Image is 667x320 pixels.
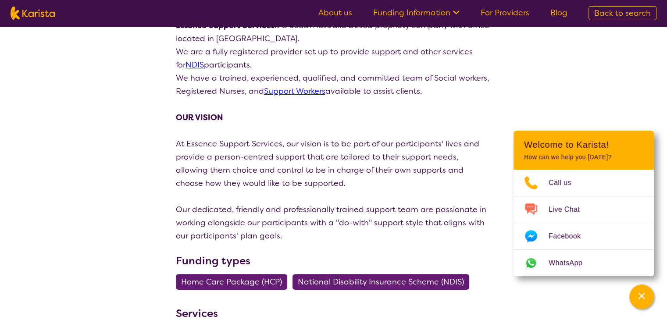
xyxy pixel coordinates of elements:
[549,176,582,189] span: Call us
[181,274,282,290] span: Home Care Package (HCP)
[185,60,204,70] a: NDIS
[176,71,492,98] p: We have a trained, experienced, qualified, and committed team of Social workers, Registered Nurse...
[318,7,352,18] a: About us
[176,45,492,71] p: We are a fully registered provider set up to provide support and other services for participants.
[176,19,492,45] p: is a South Australia based propriety company with office located in [GEOGRAPHIC_DATA].
[524,139,643,150] h2: Welcome to Karista!
[549,203,590,216] span: Live Chat
[11,7,55,20] img: Karista logo
[550,7,567,18] a: Blog
[629,284,654,309] button: Channel Menu
[176,137,492,190] p: At Essence Support Services, our vision is to be part of our participants' lives and provide a pe...
[298,274,464,290] span: National Disability Insurance Scheme (NDIS)
[292,277,474,287] a: National Disability Insurance Scheme (NDIS)
[176,253,492,269] h3: Funding types
[481,7,529,18] a: For Providers
[514,170,654,276] ul: Choose channel
[514,131,654,276] div: Channel Menu
[264,86,325,96] a: Support Workers
[176,112,223,123] strong: OUR VISION
[549,256,593,270] span: WhatsApp
[514,250,654,276] a: Web link opens in a new tab.
[176,203,492,242] p: Our dedicated, friendly and professionally trained support team are passionate in working alongsi...
[589,6,656,20] a: Back to search
[594,8,651,18] span: Back to search
[176,277,292,287] a: Home Care Package (HCP)
[549,230,591,243] span: Facebook
[524,153,643,161] p: How can we help you [DATE]?
[373,7,460,18] a: Funding Information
